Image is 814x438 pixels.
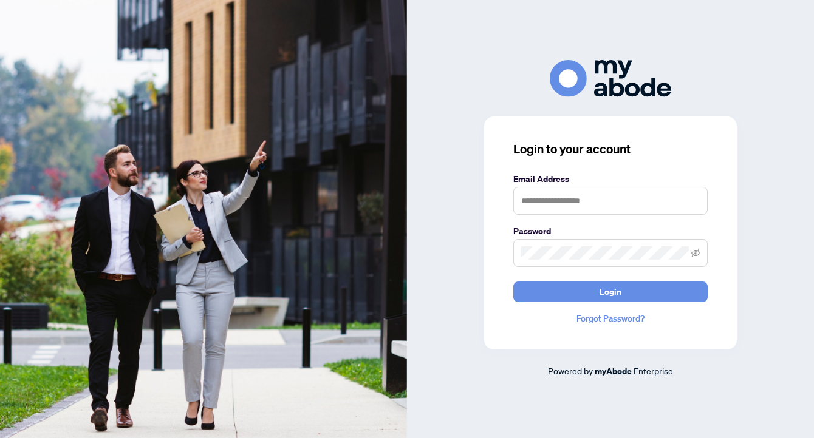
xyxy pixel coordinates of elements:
span: Login [600,282,621,302]
span: Powered by [548,365,593,376]
span: Enterprise [634,365,673,376]
span: eye-invisible [691,249,700,257]
a: myAbode [595,365,632,378]
h3: Login to your account [513,141,708,158]
a: Forgot Password? [513,312,708,325]
img: ma-logo [550,60,671,97]
label: Password [513,224,708,238]
label: Email Address [513,172,708,186]
button: Login [513,281,708,302]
